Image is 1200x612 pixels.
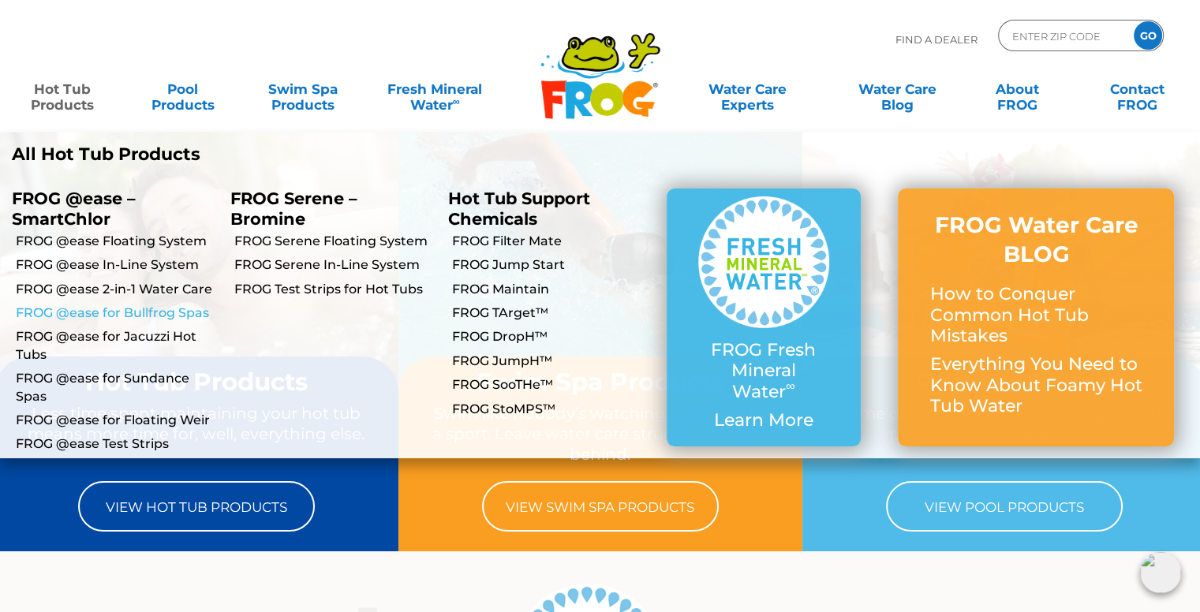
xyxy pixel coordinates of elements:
[452,256,655,274] a: FROG Jump Start
[698,196,830,438] a: FROG Fresh Mineral Water∞ Learn More
[376,73,493,105] a: Fresh MineralWater∞
[78,481,315,532] a: View Hot Tub Products
[1091,73,1184,105] a: ContactFROG
[698,410,830,431] p: Learn More
[256,73,350,105] a: Swim SpaProducts
[850,73,944,105] a: Water CareBlog
[16,256,219,274] a: FROG @ease In-Line System
[16,281,219,298] a: FROG @ease 2-in-1 Water Care
[16,370,219,405] a: FROG @ease for Sundance Spas
[929,284,1142,346] p: How to Conquer Common Hot Tub Mistakes
[234,281,437,298] a: FROG Test Strips for Hot Tubs
[452,233,655,250] a: FROG Filter Mate
[698,340,830,402] p: FROG Fresh Mineral Water
[970,73,1064,105] a: AboutFROG
[452,353,655,370] a: FROG JumpH™
[234,233,437,250] a: FROG Serene Floating System
[12,188,207,228] p: FROG @ease – SmartChlor
[16,304,219,322] a: FROG @ease for Bullfrog Spas
[671,73,824,105] a: Water CareExperts
[16,435,219,453] a: FROG @ease Test Strips
[786,378,795,394] sup: ∞
[452,281,655,298] a: FROG Maintain
[16,328,219,364] a: FROG @ease for Jacuzzi Hot Tubs
[1011,24,1117,47] input: Zip Code Form
[448,188,590,228] a: Hot Tub Support Chemicals
[482,481,719,532] a: View Swim Spa Products
[136,73,229,105] a: PoolProducts
[1134,21,1162,50] input: GO
[895,20,978,59] p: Find A Dealer
[929,211,1142,424] a: FROG Water Care BLOG How to Conquer Common Hot Tub Mistakes Everything You Need to Know About Foa...
[929,211,1142,268] h3: FROG Water Care BLOG
[12,144,588,165] a: All Hot Tub Products
[452,328,655,345] a: FROG DropH™
[230,188,425,228] p: FROG Serene – Bromine
[452,304,655,322] a: FROG TArget™
[452,95,459,107] sup: ∞
[16,412,219,429] a: FROG @ease for Floating Weir
[234,256,437,274] a: FROG Serene In-Line System
[929,354,1142,416] p: Everything You Need to Know About Foamy Hot Tub Water
[16,233,219,250] a: FROG @ease Floating System
[16,73,109,105] a: Hot TubProducts
[452,376,655,394] a: FROG SooTHe™
[1140,552,1181,593] img: openIcon
[886,481,1123,532] a: View Pool Products
[452,401,655,418] a: FROG StoMPS™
